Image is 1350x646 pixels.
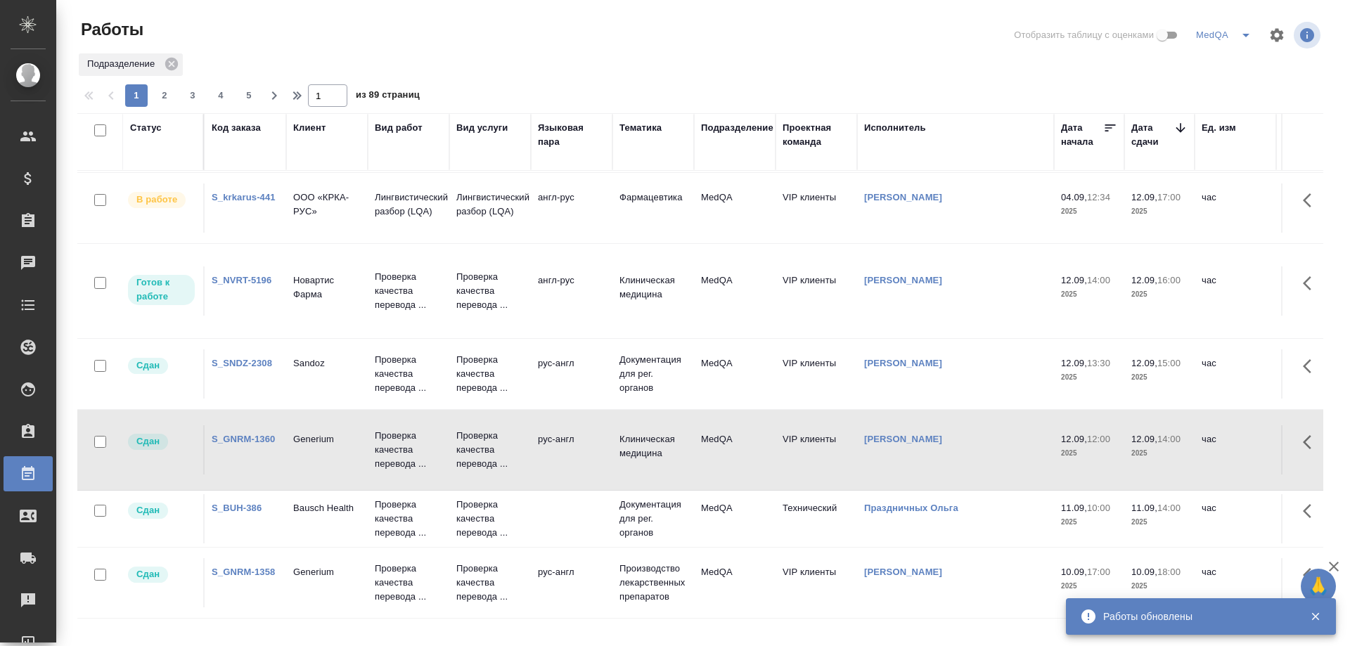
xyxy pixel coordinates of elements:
[1103,609,1289,624] div: Работы обновлены
[1157,192,1181,202] p: 17:00
[1276,349,1346,399] td: 1
[212,192,276,202] a: S_krkarus-441
[1294,558,1328,592] button: Здесь прячутся важные кнопки
[210,89,232,103] span: 4
[694,425,776,474] td: MedQA
[1157,567,1181,577] p: 18:00
[127,565,196,584] div: Менеджер проверил работу исполнителя, передает ее на следующий этап
[776,266,857,316] td: VIP клиенты
[293,565,361,579] p: Generium
[127,501,196,520] div: Менеджер проверил работу исполнителя, передает ее на следующий этап
[1131,192,1157,202] p: 12.09,
[1131,579,1188,593] p: 2025
[1131,434,1157,444] p: 12.09,
[127,432,196,451] div: Менеджер проверил работу исполнителя, передает ее на следующий этап
[864,567,942,577] a: [PERSON_NAME]
[127,356,196,375] div: Менеджер проверил работу исполнителя, передает ее на следующий этап
[375,121,423,135] div: Вид работ
[293,121,326,135] div: Клиент
[136,276,186,304] p: Готов к работе
[864,358,942,368] a: [PERSON_NAME]
[619,190,687,205] p: Фармацевтика
[864,121,926,135] div: Исполнитель
[293,501,361,515] p: Bausch Health
[1061,192,1087,202] p: 04.09,
[136,358,160,373] p: Сдан
[1087,275,1110,285] p: 14:00
[776,349,857,399] td: VIP клиенты
[153,84,176,107] button: 2
[1157,503,1181,513] p: 14:00
[1157,275,1181,285] p: 16:00
[1061,503,1087,513] p: 11.09,
[1276,494,1346,543] td: 1
[1276,266,1346,316] td: 2
[1061,288,1117,302] p: 2025
[456,270,524,312] p: Проверка качества перевода ...
[79,53,183,76] div: Подразделение
[1276,183,1346,233] td: 3
[531,558,612,607] td: рус-англ
[293,273,361,302] p: Новартис Фарма
[293,356,361,370] p: Sandoz
[1061,567,1087,577] p: 10.09,
[456,121,508,135] div: Вид услуги
[1195,183,1276,233] td: час
[130,121,162,135] div: Статус
[238,89,260,103] span: 5
[456,353,524,395] p: Проверка качества перевода ...
[1131,288,1188,302] p: 2025
[1131,275,1157,285] p: 12.09,
[456,190,524,219] p: Лингвистический разбор (LQA)
[212,275,271,285] a: S_NVRT-5196
[1301,569,1336,604] button: 🙏
[1061,434,1087,444] p: 12.09,
[375,498,442,540] p: Проверка качества перевода ...
[136,503,160,517] p: Сдан
[694,266,776,316] td: MedQA
[1061,205,1117,219] p: 2025
[1195,349,1276,399] td: час
[456,562,524,604] p: Проверка качества перевода ...
[864,503,958,513] a: Праздничных Ольга
[1087,434,1110,444] p: 12:00
[1276,425,1346,474] td: 1.33
[864,434,942,444] a: [PERSON_NAME]
[694,558,776,607] td: MedQA
[1195,558,1276,607] td: час
[1131,515,1188,529] p: 2025
[77,18,143,41] span: Работы
[783,121,850,149] div: Проектная команда
[1202,121,1236,135] div: Ед. изм
[864,275,942,285] a: [PERSON_NAME]
[1061,515,1117,529] p: 2025
[1014,28,1154,42] span: Отобразить таблицу с оценками
[1131,358,1157,368] p: 12.09,
[127,190,196,209] div: Исполнитель выполняет работу
[694,349,776,399] td: MedQA
[1195,266,1276,316] td: час
[212,121,261,135] div: Код заказа
[776,183,857,233] td: VIP клиенты
[375,429,442,471] p: Проверка качества перевода ...
[1061,579,1117,593] p: 2025
[181,89,204,103] span: 3
[1294,183,1328,217] button: Здесь прячутся важные кнопки
[1061,446,1117,460] p: 2025
[701,121,773,135] div: Подразделение
[1131,121,1174,149] div: Дата сдачи
[238,84,260,107] button: 5
[619,562,687,604] p: Производство лекарственных препаратов
[1192,24,1260,46] div: split button
[619,273,687,302] p: Клиническая медицина
[1087,358,1110,368] p: 13:30
[1131,446,1188,460] p: 2025
[1301,610,1330,623] button: Закрыть
[1131,503,1157,513] p: 11.09,
[1306,571,1330,601] span: 🙏
[538,121,605,149] div: Языковая пара
[1157,358,1181,368] p: 15:00
[776,494,857,543] td: Технический
[619,432,687,460] p: Клиническая медицина
[375,562,442,604] p: Проверка качества перевода ...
